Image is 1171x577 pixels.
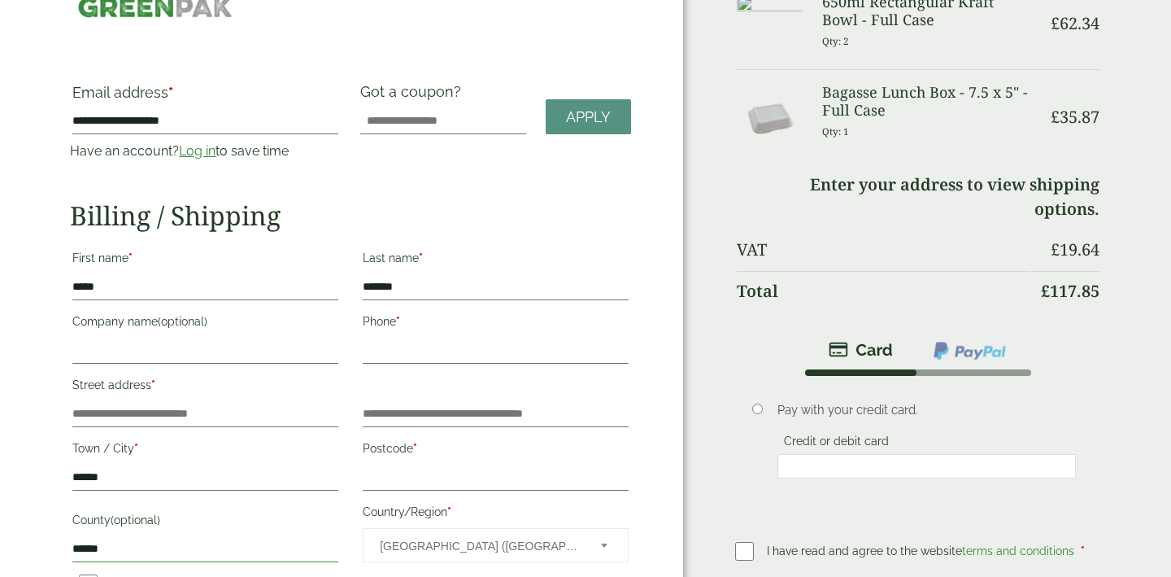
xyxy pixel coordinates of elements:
[419,251,423,264] abbr: required
[1051,106,1060,128] span: £
[72,310,338,338] label: Company name
[363,437,629,465] label: Postcode
[822,125,849,138] small: Qty: 1
[72,247,338,274] label: First name
[128,251,133,264] abbr: required
[737,165,1099,229] td: Enter your address to view shipping options.
[566,108,611,126] span: Apply
[962,544,1074,557] a: terms and conditions
[70,200,631,231] h2: Billing / Shipping
[447,505,451,518] abbr: required
[737,230,1030,269] th: VAT
[396,315,400,328] abbr: required
[70,142,341,161] p: Have an account? to save time
[72,437,338,465] label: Town / City
[829,340,893,360] img: stripe.png
[822,35,849,47] small: Qty: 2
[767,544,1077,557] span: I have read and agree to the website
[72,509,338,536] label: County
[111,514,160,527] span: (optional)
[72,85,338,108] label: Email address
[134,442,138,455] abbr: required
[737,271,1030,311] th: Total
[380,529,579,563] span: United Kingdom (UK)
[1051,106,1099,128] bdi: 35.87
[363,528,629,562] span: Country/Region
[822,84,1030,119] h3: Bagasse Lunch Box - 7.5 x 5" - Full Case
[1081,544,1085,557] abbr: required
[1051,238,1099,260] bdi: 19.64
[168,84,173,101] abbr: required
[777,401,1076,419] p: Pay with your credit card.
[1051,12,1099,34] bdi: 62.34
[363,247,629,274] label: Last name
[777,435,895,452] label: Credit or debit card
[546,99,631,134] a: Apply
[360,83,468,108] label: Got a coupon?
[151,378,155,391] abbr: required
[782,459,1071,474] iframe: Secure card payment input frame
[1041,280,1050,302] span: £
[179,143,215,159] a: Log in
[1051,12,1060,34] span: £
[158,315,207,328] span: (optional)
[413,442,417,455] abbr: required
[363,501,629,528] label: Country/Region
[932,340,1008,361] img: ppcp-gateway.png
[1041,280,1099,302] bdi: 117.85
[363,310,629,338] label: Phone
[72,374,338,401] label: Street address
[1051,238,1060,260] span: £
